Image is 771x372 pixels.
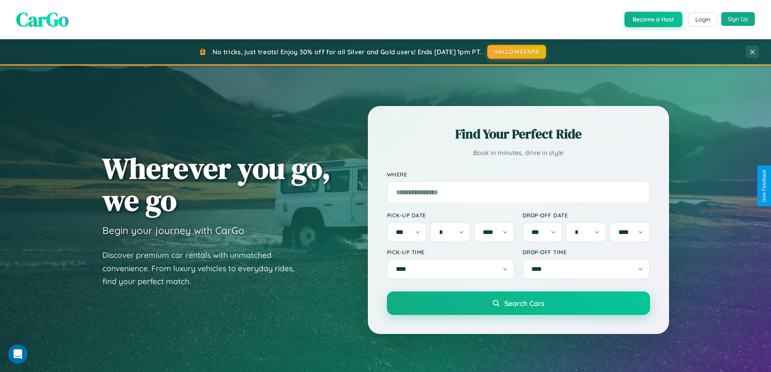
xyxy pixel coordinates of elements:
label: Pick-up Date [387,212,514,219]
button: Sign Up [721,12,755,26]
button: Login [688,12,717,27]
button: HALLOWEEN30 [487,45,546,59]
button: Search Cars [387,291,650,315]
label: Drop-off Time [522,249,650,255]
span: CarGo [16,6,69,33]
h2: Find Your Perfect Ride [387,125,650,143]
div: Give Feedback [761,170,767,202]
span: Search Cars [504,299,544,308]
h1: Wherever you go, we go [102,152,331,216]
label: Where [387,171,650,178]
h3: Begin your journey with CarGo [102,224,244,236]
label: Pick-up Time [387,249,514,255]
p: Discover premium car rentals with unmatched convenience. From luxury vehicles to everyday rides, ... [102,249,305,288]
label: Drop-off Date [522,212,650,219]
iframe: Intercom live chat [8,344,28,364]
span: No tricks, just treats! Enjoy 30% off for all Silver and Gold users! Ends [DATE] 1pm PT. [212,48,481,56]
button: Become a Host [624,12,682,27]
p: Book in minutes, drive in style [387,147,650,159]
